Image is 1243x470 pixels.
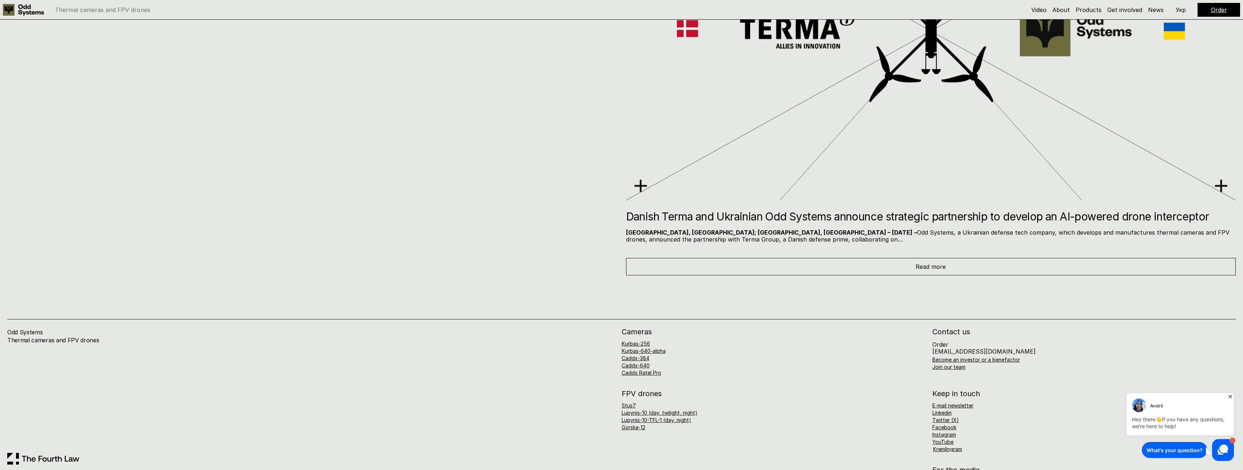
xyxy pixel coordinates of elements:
[932,357,1020,363] a: Become an investor or a benefactor
[932,402,973,409] a: E-mail newsletter
[916,263,946,270] span: Read more
[1031,6,1047,13] a: Video
[622,348,666,354] a: Kurbas-640-alpha
[622,417,691,423] a: Lupynis-10-TFL-1 (day, night)
[622,340,650,347] a: Kurbas-256
[622,424,645,430] a: Gorska-12
[626,229,1236,243] p: Odd Systems, a Ukrainian defense tech company, which develops and manufactures thermal cameras an...
[932,328,1236,335] h2: Contact us
[622,355,649,361] a: Caddx-384
[932,390,980,397] h2: Keep in touch
[622,390,925,397] h2: FPV drones
[932,364,965,370] a: Join our team
[932,410,952,416] a: Linkedin
[622,328,925,335] h2: Cameras
[1176,7,1186,13] p: Укр
[622,402,636,409] a: Stus7
[914,229,917,236] strong: –
[1076,6,1101,13] a: Products
[7,328,172,352] h4: Odd Systems Thermal cameras and FPV drones
[932,424,956,430] a: Facebook
[626,211,1236,222] h2: Danish Terma and Ukrainian Odd Systems announce strategic partnership to develop an AI-powered dr...
[1052,6,1070,13] a: About
[932,417,959,423] a: Twitter (X)
[932,341,1036,355] p: Order [EMAIL_ADDRESS][DOMAIN_NAME]
[622,362,650,369] a: Caddx-640
[55,7,150,13] p: Thermal cameras and FPV drones
[622,410,697,416] a: Lupynis-10 (day, twilight, night)
[622,370,661,376] a: Caddx Ratel Pro
[1148,6,1164,13] a: News
[1107,6,1142,13] a: Get involved
[932,431,956,438] a: Instagram
[933,446,962,452] a: Kremlingram
[1211,6,1227,13] a: Order
[932,439,953,445] a: YouTube
[1125,391,1236,463] iframe: HelpCrunch
[626,229,912,236] strong: [GEOGRAPHIC_DATA], [GEOGRAPHIC_DATA]; [GEOGRAPHIC_DATA], [GEOGRAPHIC_DATA] – [DATE]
